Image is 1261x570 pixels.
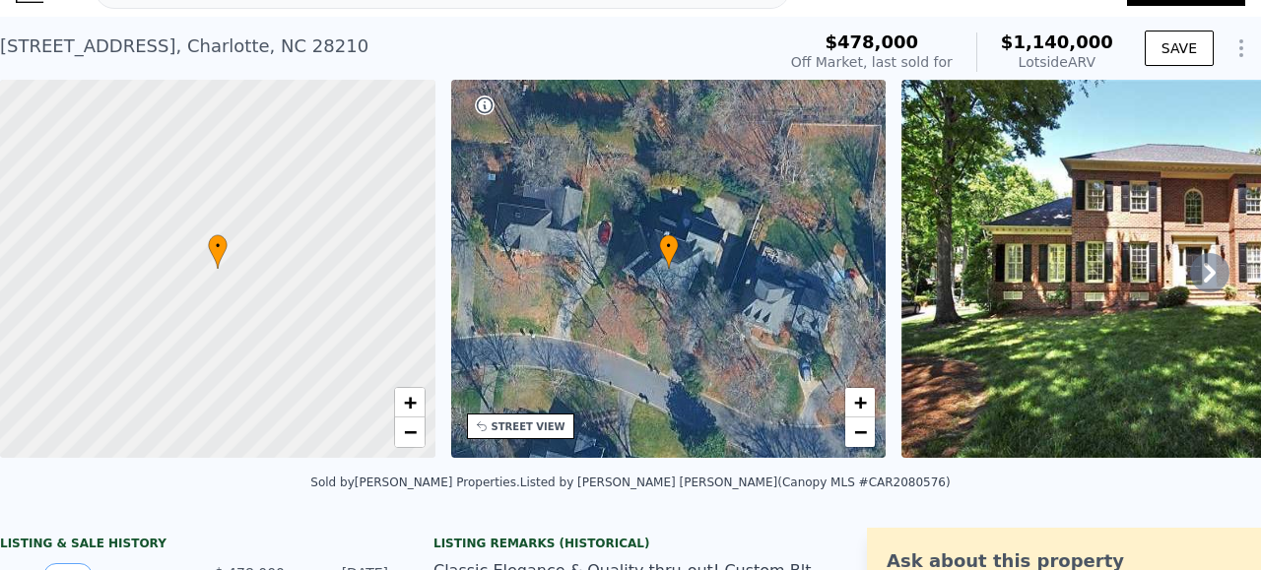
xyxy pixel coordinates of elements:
span: $478,000 [826,32,919,52]
div: Listed by [PERSON_NAME] [PERSON_NAME] (Canopy MLS #CAR2080576) [520,475,951,489]
div: Listing Remarks (Historical) [433,536,828,551]
span: − [403,419,416,444]
span: $1,140,000 [1001,32,1113,52]
button: SAVE [1145,31,1214,66]
div: Lotside ARV [1001,52,1113,72]
a: Zoom out [845,417,875,447]
span: + [403,390,416,414]
span: − [854,419,867,444]
span: • [208,237,228,255]
a: Zoom out [395,417,425,447]
a: Zoom in [395,388,425,417]
span: • [659,237,679,255]
div: • [208,234,228,269]
div: Off Market, last sold for [791,52,953,72]
div: • [659,234,679,269]
a: Zoom in [845,388,875,417]
button: Show Options [1222,29,1261,68]
div: Sold by [PERSON_NAME] Properties . [310,475,519,489]
span: + [854,390,867,414]
div: STREET VIEW [492,419,565,434]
